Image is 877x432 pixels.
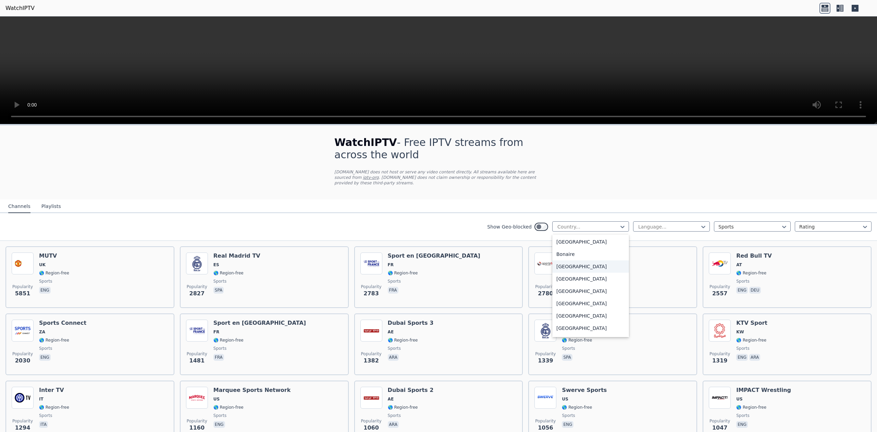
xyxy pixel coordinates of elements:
span: 🌎 Region-free [213,270,244,276]
span: 1060 [363,424,379,432]
p: eng [39,287,51,294]
img: Sport en France [360,252,382,274]
a: WatchIPTV [5,4,35,12]
span: US [213,396,220,402]
p: eng [562,421,573,428]
p: eng [736,421,748,428]
p: ara [388,421,399,428]
p: ara [388,354,399,361]
p: fra [213,354,224,361]
span: FR [213,329,219,335]
p: eng [213,421,225,428]
span: 🌎 Region-free [736,337,766,343]
span: Popularity [361,351,382,357]
span: 1481 [189,357,205,365]
span: sports [213,413,226,418]
span: 1339 [538,357,553,365]
img: Dubai Sports 3 [360,320,382,342]
h6: Inter TV [39,387,69,394]
div: [GEOGRAPHIC_DATA] [552,297,629,310]
span: 5851 [15,289,30,298]
span: sports [39,413,52,418]
img: IMPACT Wrestling [709,387,731,409]
h6: Red Bull TV [736,252,772,259]
span: Popularity [535,418,556,424]
div: [GEOGRAPHIC_DATA] [552,236,629,248]
h6: Swerve Sports [562,387,607,394]
span: sports [39,279,52,284]
span: Popularity [361,418,382,424]
span: 🌎 Region-free [213,405,244,410]
h6: Sports Connect [39,320,86,326]
h6: MUTV [39,252,69,259]
span: 2783 [363,289,379,298]
label: Show Geo-blocked [487,223,532,230]
span: Popularity [535,284,556,289]
img: Sport en France [186,320,208,342]
span: Popularity [361,284,382,289]
span: 2557 [712,289,728,298]
span: 1319 [712,357,728,365]
div: [GEOGRAPHIC_DATA] [552,285,629,297]
span: sports [213,279,226,284]
span: Popularity [535,351,556,357]
a: iptv-org [363,175,379,180]
span: 🌎 Region-free [388,405,418,410]
h6: IMPACT Wrestling [736,387,791,394]
span: 🌎 Region-free [736,405,766,410]
span: ZA [39,329,45,335]
span: 1294 [15,424,30,432]
span: sports [388,279,401,284]
p: spa [213,287,224,294]
span: US [736,396,742,402]
h6: Sport en [GEOGRAPHIC_DATA] [388,252,480,259]
span: 2030 [15,357,30,365]
span: WatchIPTV [334,136,397,148]
img: Dubai Sports 2 [360,387,382,409]
p: eng [736,287,748,294]
span: sports [213,346,226,351]
span: sports [388,346,401,351]
span: 2827 [189,289,205,298]
h6: Dubai Sports 3 [388,320,434,326]
span: Popularity [187,284,207,289]
img: Sports Connect [12,320,34,342]
span: Popularity [187,418,207,424]
span: 1047 [712,424,728,432]
img: MUTV [12,252,34,274]
img: Swerve Sports [534,387,556,409]
span: sports [736,346,749,351]
div: [GEOGRAPHIC_DATA] [552,334,629,347]
p: eng [736,354,748,361]
span: 1160 [189,424,205,432]
img: Sports TV [534,252,556,274]
span: 🌎 Region-free [39,405,69,410]
img: Inter TV [12,387,34,409]
span: UK [39,262,46,268]
span: 🌎 Region-free [213,337,244,343]
span: IT [39,396,44,402]
button: Playlists [41,200,61,213]
div: [GEOGRAPHIC_DATA] [552,273,629,285]
span: sports [562,346,575,351]
p: fra [388,287,398,294]
div: [GEOGRAPHIC_DATA] [552,322,629,334]
h6: Sport en [GEOGRAPHIC_DATA] [213,320,306,326]
span: 🌎 Region-free [39,337,69,343]
span: 🌎 Region-free [39,270,69,276]
img: Real Madrid TV [186,252,208,274]
h6: Real Madrid TV [213,252,260,259]
span: 1382 [363,357,379,365]
span: 🌎 Region-free [562,337,592,343]
span: 🌎 Region-free [388,270,418,276]
h1: - Free IPTV streams from across the world [334,136,543,161]
span: sports [39,346,52,351]
span: Popularity [709,351,730,357]
span: Popularity [12,418,33,424]
div: [GEOGRAPHIC_DATA] [552,260,629,273]
p: eng [39,354,51,361]
span: sports [562,413,575,418]
span: sports [736,279,749,284]
span: Popularity [709,418,730,424]
button: Channels [8,200,30,213]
